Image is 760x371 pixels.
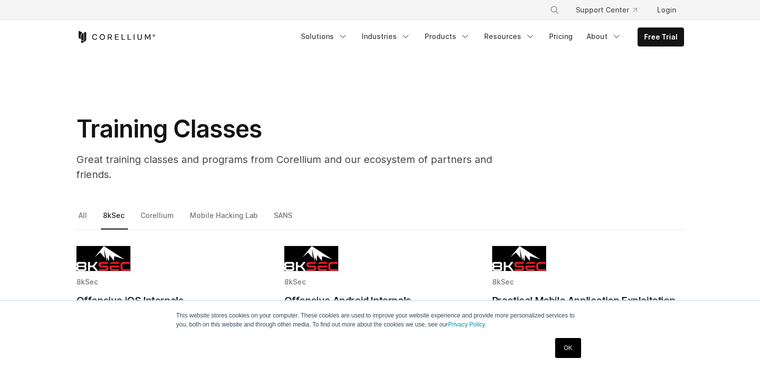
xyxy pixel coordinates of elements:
[419,27,476,45] a: Products
[492,277,514,286] span: 8kSec
[555,338,581,358] a: OK
[188,209,261,230] a: Mobile Hacking Lab
[76,293,268,308] h2: Offensive iOS Internals
[638,28,684,46] a: Free Trial
[76,277,98,286] span: 8kSec
[138,209,177,230] a: Corellium
[492,246,546,271] img: 8KSEC logo
[568,1,645,19] a: Support Center
[284,293,476,308] h2: Offensive Android Internals
[295,27,684,46] div: Navigation Menu
[581,27,628,45] a: About
[478,27,541,45] a: Resources
[546,1,564,19] button: Search
[284,246,338,271] img: 8KSEC logo
[76,209,90,230] a: All
[295,27,354,45] a: Solutions
[356,27,417,45] a: Industries
[538,1,684,19] div: Navigation Menu
[649,1,684,19] a: Login
[284,277,306,286] span: 8kSec
[76,31,156,43] a: Corellium Home
[543,27,579,45] a: Pricing
[448,321,487,328] a: Privacy Policy.
[176,311,584,329] p: This website stores cookies on your computer. These cookies are used to improve your website expe...
[76,246,130,271] img: 8KSEC logo
[272,209,296,230] a: SANS
[76,152,526,182] p: Great training classes and programs from Corellium and our ecosystem of partners and friends.
[101,209,128,230] a: 8kSec
[76,114,526,144] h1: Training Classes
[492,293,684,308] h2: Practical Mobile Application Exploitation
